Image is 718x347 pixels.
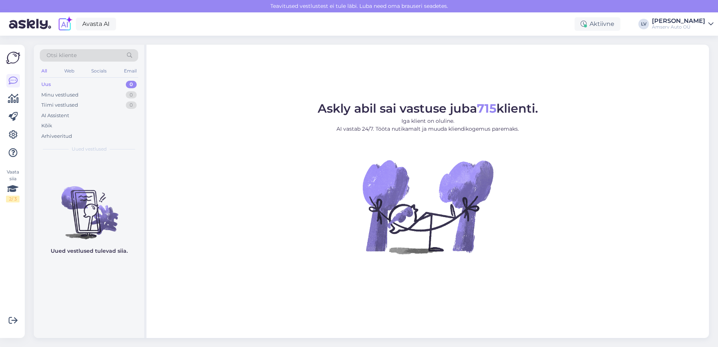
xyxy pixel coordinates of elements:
[41,122,52,130] div: Kõik
[41,91,78,99] div: Minu vestlused
[6,196,20,202] div: 2 / 3
[126,91,137,99] div: 0
[63,66,76,76] div: Web
[6,51,20,65] img: Askly Logo
[34,173,144,240] img: No chats
[51,247,128,255] p: Uued vestlused tulevad siia.
[360,139,495,274] img: No Chat active
[122,66,138,76] div: Email
[318,117,538,133] p: Iga klient on oluline. AI vastab 24/7. Tööta nutikamalt ja muuda kliendikogemus paremaks.
[72,146,107,152] span: Uued vestlused
[76,18,116,30] a: Avasta AI
[652,18,713,30] a: [PERSON_NAME]Amserv Auto OÜ
[90,66,108,76] div: Socials
[477,101,496,116] b: 715
[652,18,705,24] div: [PERSON_NAME]
[40,66,48,76] div: All
[638,19,649,29] div: LV
[47,51,77,59] span: Otsi kliente
[41,101,78,109] div: Tiimi vestlused
[318,101,538,116] span: Askly abil sai vastuse juba klienti.
[126,81,137,88] div: 0
[57,16,73,32] img: explore-ai
[41,133,72,140] div: Arhiveeritud
[126,101,137,109] div: 0
[41,112,69,119] div: AI Assistent
[652,24,705,30] div: Amserv Auto OÜ
[6,169,20,202] div: Vaata siia
[41,81,51,88] div: Uus
[575,17,620,31] div: Aktiivne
